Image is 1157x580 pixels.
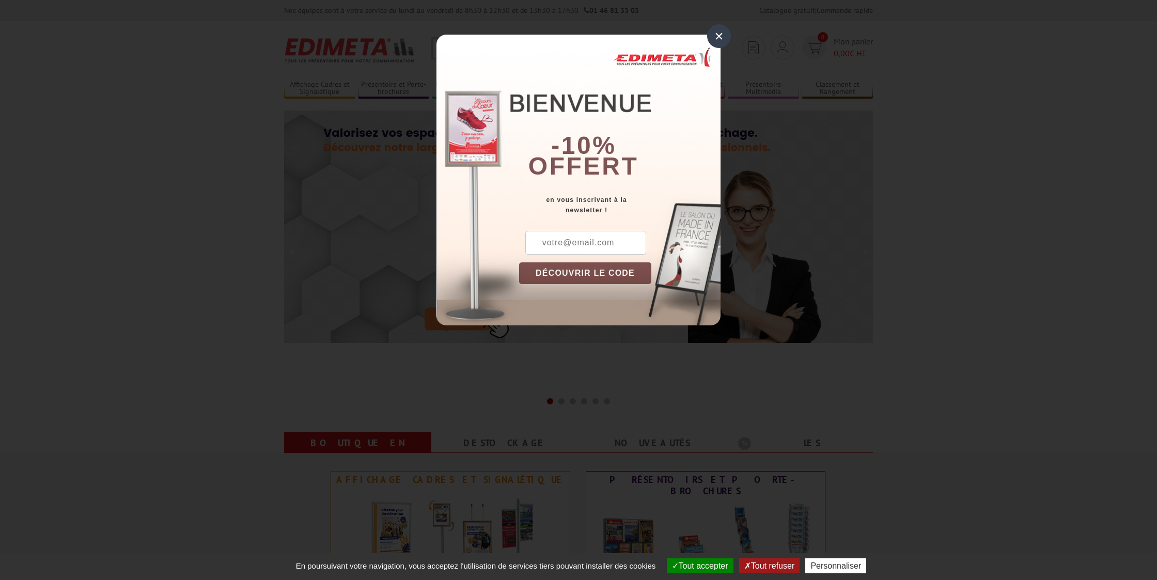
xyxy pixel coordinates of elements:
button: Personnaliser (fenêtre modale) [805,558,866,573]
span: En poursuivant votre navigation, vous acceptez l'utilisation de services tiers pouvant installer ... [291,561,661,570]
button: Tout refuser [739,558,800,573]
div: × [707,24,731,48]
button: DÉCOUVRIR LE CODE [519,262,651,284]
button: Tout accepter [667,558,733,573]
font: offert [528,152,639,180]
input: votre@email.com [525,231,646,255]
div: en vous inscrivant à la newsletter ! [519,195,721,215]
b: -10% [551,132,616,159]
